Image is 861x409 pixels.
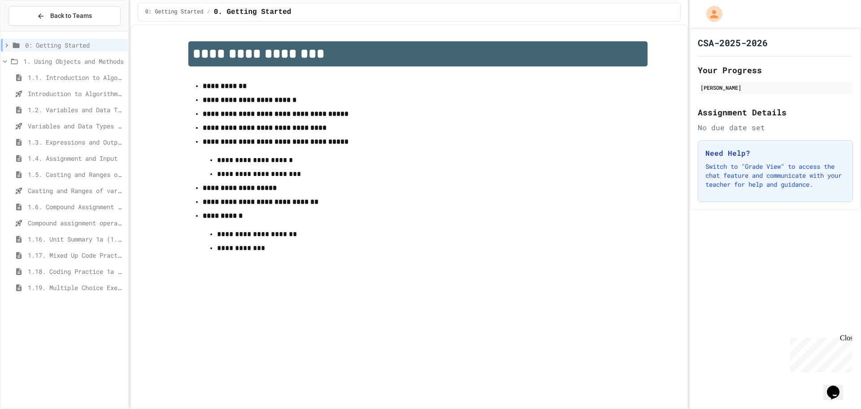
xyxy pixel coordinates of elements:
span: 1.5. Casting and Ranges of Values [28,170,124,179]
span: 1.6. Compound Assignment Operators [28,202,124,211]
span: 1.2. Variables and Data Types [28,105,124,114]
span: 1.3. Expressions and Output [New] [28,137,124,147]
p: Switch to "Grade View" to access the chat feature and communicate with your teacher for help and ... [705,162,845,189]
span: 0: Getting Started [25,40,124,50]
span: 1.16. Unit Summary 1a (1.1-1.6) [28,234,124,244]
span: Casting and Ranges of variables - Quiz [28,186,124,195]
span: Back to Teams [50,11,92,21]
h2: Your Progress [698,64,853,76]
h1: CSA-2025-2026 [698,36,768,49]
iframe: chat widget [823,373,852,400]
span: Introduction to Algorithms, Programming, and Compilers [28,89,124,98]
span: 1. Using Objects and Methods [23,57,124,66]
h2: Assignment Details [698,106,853,119]
h3: Need Help? [705,148,845,158]
span: 1.18. Coding Practice 1a (1.1-1.6) [28,267,124,276]
span: 0. Getting Started [214,7,291,18]
span: 0: Getting Started [145,9,204,16]
div: Chat with us now!Close [4,4,62,57]
span: Compound assignment operators - Quiz [28,218,124,228]
span: 1.19. Multiple Choice Exercises for Unit 1a (1.1-1.6) [28,283,124,292]
span: / [207,9,210,16]
iframe: chat widget [787,334,852,372]
button: Back to Teams [8,6,121,26]
span: Variables and Data Types - Quiz [28,121,124,131]
div: My Account [697,4,725,24]
span: 1.17. Mixed Up Code Practice 1.1-1.6 [28,251,124,260]
span: 1.1. Introduction to Algorithms, Programming, and Compilers [28,73,124,82]
div: [PERSON_NAME] [700,84,850,92]
div: No due date set [698,122,853,133]
span: 1.4. Assignment and Input [28,154,124,163]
